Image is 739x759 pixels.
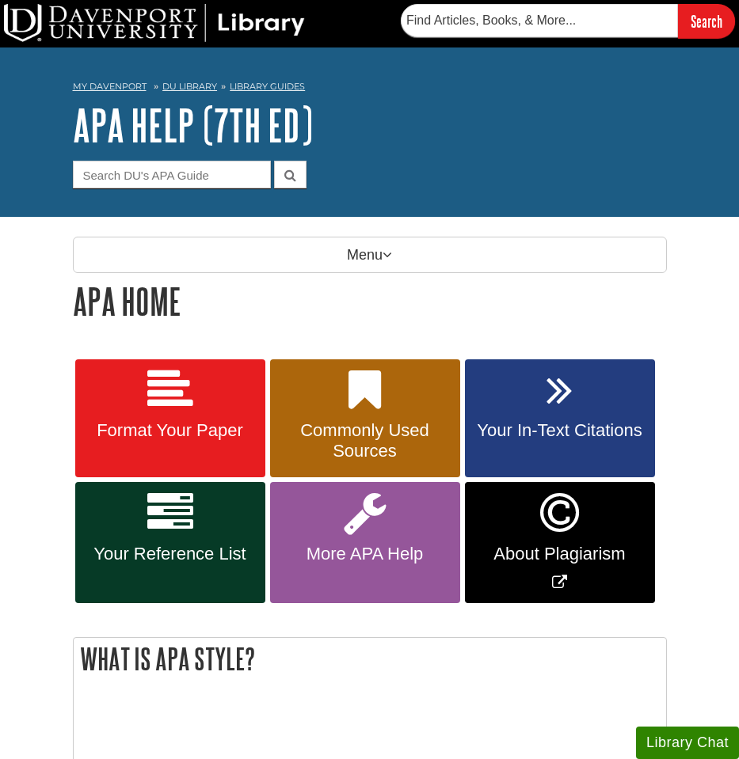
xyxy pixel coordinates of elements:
[73,80,147,93] a: My Davenport
[73,237,667,273] p: Menu
[230,81,305,92] a: Library Guides
[477,544,643,564] span: About Plagiarism
[73,161,271,188] input: Search DU's APA Guide
[465,359,655,478] a: Your In-Text Citations
[87,544,253,564] span: Your Reference List
[270,359,460,478] a: Commonly Used Sources
[282,420,448,461] span: Commonly Used Sources
[401,4,678,37] input: Find Articles, Books, & More...
[162,81,217,92] a: DU Library
[73,101,313,150] a: APA Help (7th Ed)
[465,482,655,603] a: Link opens in new window
[74,638,666,680] h2: What is APA Style?
[73,281,667,321] h1: APA Home
[75,482,265,603] a: Your Reference List
[636,727,739,759] button: Library Chat
[4,4,305,42] img: DU Library
[401,4,735,38] form: Searches DU Library's articles, books, and more
[282,544,448,564] span: More APA Help
[477,420,643,441] span: Your In-Text Citations
[87,420,253,441] span: Format Your Paper
[73,76,667,101] nav: breadcrumb
[75,359,265,478] a: Format Your Paper
[678,4,735,38] input: Search
[270,482,460,603] a: More APA Help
